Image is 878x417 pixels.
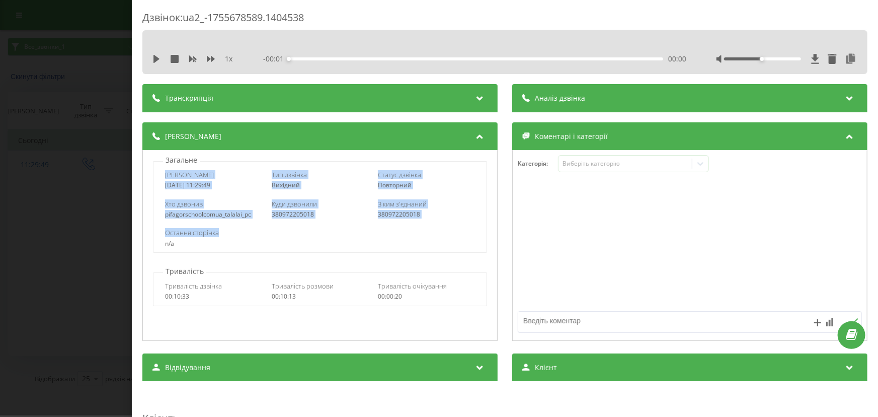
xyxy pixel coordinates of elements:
div: 00:10:33 [165,293,262,300]
span: Тривалість дзвінка [165,282,222,291]
p: Тривалість [163,266,206,276]
span: З ким з'єднаний [378,199,427,208]
span: Куди дзвонили [272,199,317,208]
div: 00:10:13 [272,293,369,300]
h4: Категорія : [518,160,558,167]
span: [PERSON_NAME] [165,131,221,142]
p: Загальне [163,155,200,165]
span: Вихідний [272,181,300,189]
span: - 00:01 [263,54,289,64]
div: [DATE] 11:29:49 [165,182,262,189]
div: Accessibility label [287,57,291,61]
span: Статус дзвінка [378,170,421,179]
span: 00:00 [668,54,686,64]
span: Відвідування [165,363,210,373]
span: Тривалість розмови [272,282,334,291]
span: [PERSON_NAME] [165,170,214,179]
span: Тип дзвінка [272,170,307,179]
span: Повторний [378,181,412,189]
div: 380972205018 [272,211,369,218]
span: Аналіз дзвінка [535,93,585,103]
div: n/a [165,240,475,247]
span: Коментарі і категорії [535,131,608,142]
span: Транскрипція [165,93,213,103]
span: 1 x [225,54,232,64]
div: pifagorschoolcomua_talalai_pc [165,211,262,218]
div: Виберіть категорію [562,160,688,168]
div: 380972205018 [378,211,475,218]
div: Accessibility label [760,57,764,61]
div: Дзвінок : ua2_-1755678589.1404538 [142,11,867,30]
div: 00:00:20 [378,293,475,300]
span: Остання сторінка [165,228,219,237]
span: Тривалість очікування [378,282,447,291]
span: Клієнт [535,363,557,373]
span: Хто дзвонив [165,199,203,208]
